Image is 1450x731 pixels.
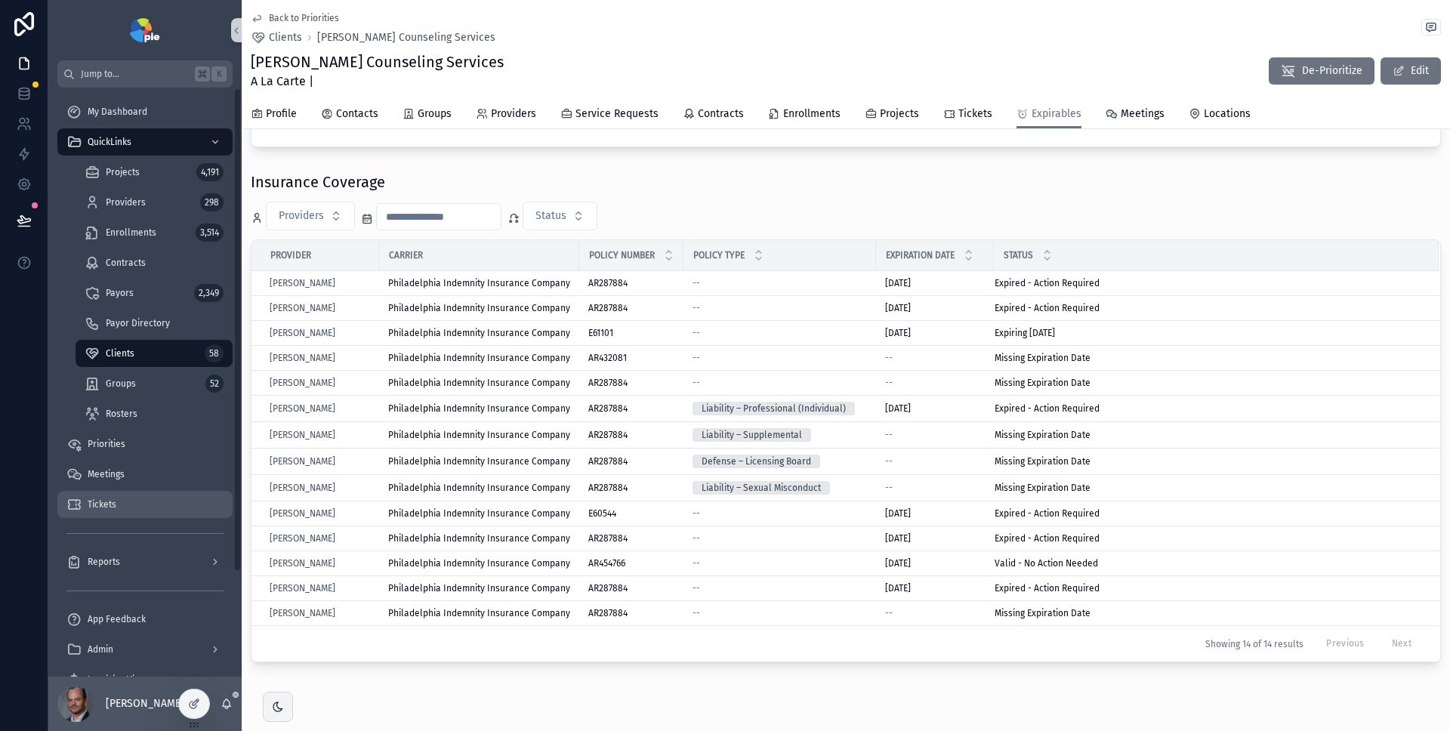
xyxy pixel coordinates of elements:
[317,30,495,45] a: [PERSON_NAME] Counseling Services
[270,429,370,441] a: [PERSON_NAME]
[693,557,700,569] span: --
[995,403,1421,415] a: Expired - Action Required
[57,128,233,156] a: QuickLinks
[130,18,159,42] img: App logo
[1121,106,1165,122] span: Meetings
[995,377,1421,389] a: Missing Expiration Date
[76,219,233,246] a: Enrollments3,514
[588,582,628,594] span: AR287884
[885,277,985,289] a: [DATE]
[88,556,120,568] span: Reports
[995,277,1421,289] a: Expired - Action Required
[693,302,700,314] span: --
[995,557,1098,569] span: Valid - No Action Needed
[251,12,339,24] a: Back to Priorities
[995,377,1091,389] span: Missing Expiration Date
[588,327,674,339] a: E61101
[491,106,536,122] span: Providers
[693,277,867,289] a: --
[885,352,893,364] span: --
[388,532,570,544] a: Philadelphia Indemnity Insurance Company
[588,377,628,389] span: AR287884
[270,352,370,364] a: [PERSON_NAME]
[270,582,335,594] a: [PERSON_NAME]
[995,557,1421,569] a: Valid - No Action Needed
[106,227,156,239] span: Enrollments
[588,277,674,289] a: AR287884
[693,377,867,389] a: --
[588,557,625,569] span: AR454766
[388,507,570,520] span: Philadelphia Indemnity Insurance Company
[995,429,1091,441] span: Missing Expiration Date
[995,507,1421,520] a: Expired - Action Required
[768,100,841,131] a: Enrollments
[995,455,1091,467] span: Missing Expiration Date
[702,481,821,495] div: Liability – Sexual Misconduct
[588,429,674,441] a: AR287884
[588,607,628,619] span: AR287884
[270,249,311,261] span: Provider
[1205,638,1303,650] span: Showing 14 of 14 results
[251,171,385,193] h1: Insurance Coverage
[958,106,992,122] span: Tickets
[995,352,1091,364] span: Missing Expiration Date
[588,302,674,314] a: AR287884
[588,352,627,364] span: AR432081
[885,302,911,314] span: [DATE]
[885,532,985,544] a: [DATE]
[269,12,339,24] span: Back to Priorities
[885,302,985,314] a: [DATE]
[1106,100,1165,131] a: Meetings
[81,68,189,80] span: Jump to...
[270,507,370,520] a: [PERSON_NAME]
[388,557,570,569] a: Philadelphia Indemnity Insurance Company
[995,302,1100,314] span: Expired - Action Required
[693,352,700,364] span: --
[106,196,146,208] span: Providers
[995,429,1421,441] a: Missing Expiration Date
[88,468,125,480] span: Meetings
[57,548,233,575] a: Reports
[57,430,233,458] a: Priorities
[388,302,570,314] a: Philadelphia Indemnity Insurance Company
[995,352,1421,364] a: Missing Expiration Date
[76,159,233,186] a: Projects4,191
[270,607,370,619] a: [PERSON_NAME]
[995,607,1091,619] span: Missing Expiration Date
[418,106,452,122] span: Groups
[560,100,659,131] a: Service Requests
[270,429,335,441] a: [PERSON_NAME]
[995,532,1421,544] a: Expired - Action Required
[523,202,597,230] button: Select Button
[251,51,504,72] h1: [PERSON_NAME] Counseling Services
[588,507,616,520] span: E60544
[88,674,151,686] span: Invoicing Views
[693,582,700,594] span: --
[270,302,335,314] span: [PERSON_NAME]
[388,455,570,467] span: Philadelphia Indemnity Insurance Company
[270,277,370,289] a: [PERSON_NAME]
[106,166,140,178] span: Projects
[388,607,570,619] a: Philadelphia Indemnity Insurance Company
[693,428,867,442] a: Liability – Supplemental
[270,607,335,619] a: [PERSON_NAME]
[885,327,985,339] a: [DATE]
[76,189,233,216] a: Providers298
[270,557,370,569] a: [PERSON_NAME]
[76,310,233,337] a: Payor Directory
[251,30,302,45] a: Clients
[693,455,867,468] a: Defense – Licensing Board
[693,377,700,389] span: --
[575,106,659,122] span: Service Requests
[885,352,985,364] a: --
[270,532,335,544] span: [PERSON_NAME]
[270,277,335,289] span: [PERSON_NAME]
[885,532,911,544] span: [DATE]
[270,582,370,594] a: [PERSON_NAME]
[388,403,570,415] a: Philadelphia Indemnity Insurance Company
[270,557,335,569] span: [PERSON_NAME]
[270,455,335,467] a: [PERSON_NAME]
